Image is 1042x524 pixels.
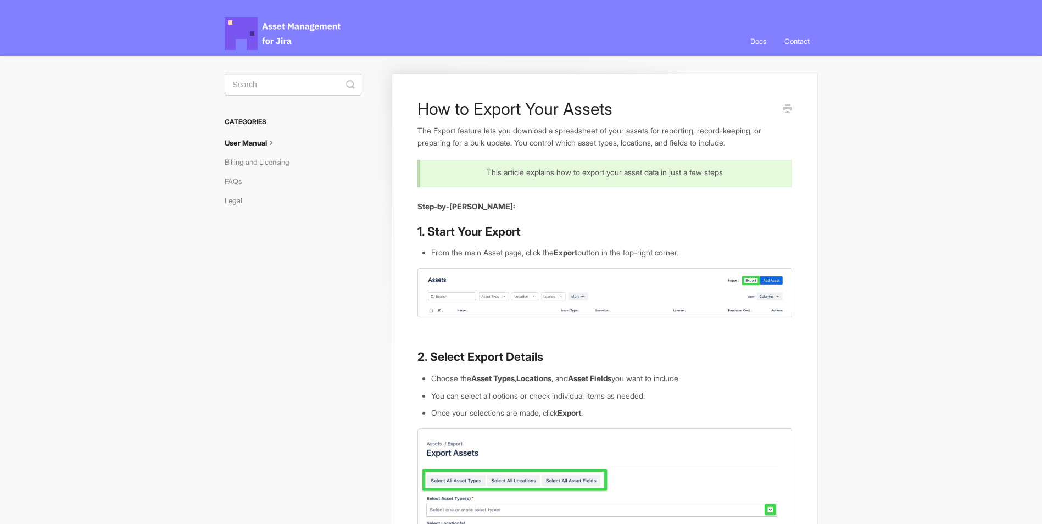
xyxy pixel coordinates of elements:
a: Print this Article [783,103,792,115]
h3: Categories [225,112,361,132]
strong: Export [554,248,577,257]
h3: 2. Select Export Details [417,349,792,365]
a: Docs [742,26,774,56]
a: User Manual [225,134,285,152]
p: The Export feature lets you download a spreadsheet of your assets for reporting, record-keeping, ... [417,125,792,148]
li: Choose the , , and you want to include. [431,372,792,384]
strong: Step-by-[PERSON_NAME]: [417,202,515,211]
input: Search [225,74,361,96]
li: From the main Asset page, click the button in the top-right corner. [431,247,792,259]
a: Billing and Licensing [225,153,298,171]
li: You can select all options or check individual items as needed. [431,390,792,402]
a: Contact [776,26,818,56]
h3: 1. Start Your Export [417,224,792,239]
a: FAQs [225,172,250,190]
strong: Asset Fields [568,374,611,383]
h1: How to Export Your Assets [417,99,775,119]
span: Asset Management for Jira Docs [225,17,342,50]
p: This article explains how to export your asset data in just a few steps [431,166,778,179]
li: Once your selections are made, click . [431,407,792,419]
strong: Export [558,408,581,417]
strong: Locations [516,374,551,383]
strong: Asset Types [471,374,515,383]
img: file-Hc4Fm3fuBi.jpg [417,268,792,317]
a: Legal [225,192,250,209]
